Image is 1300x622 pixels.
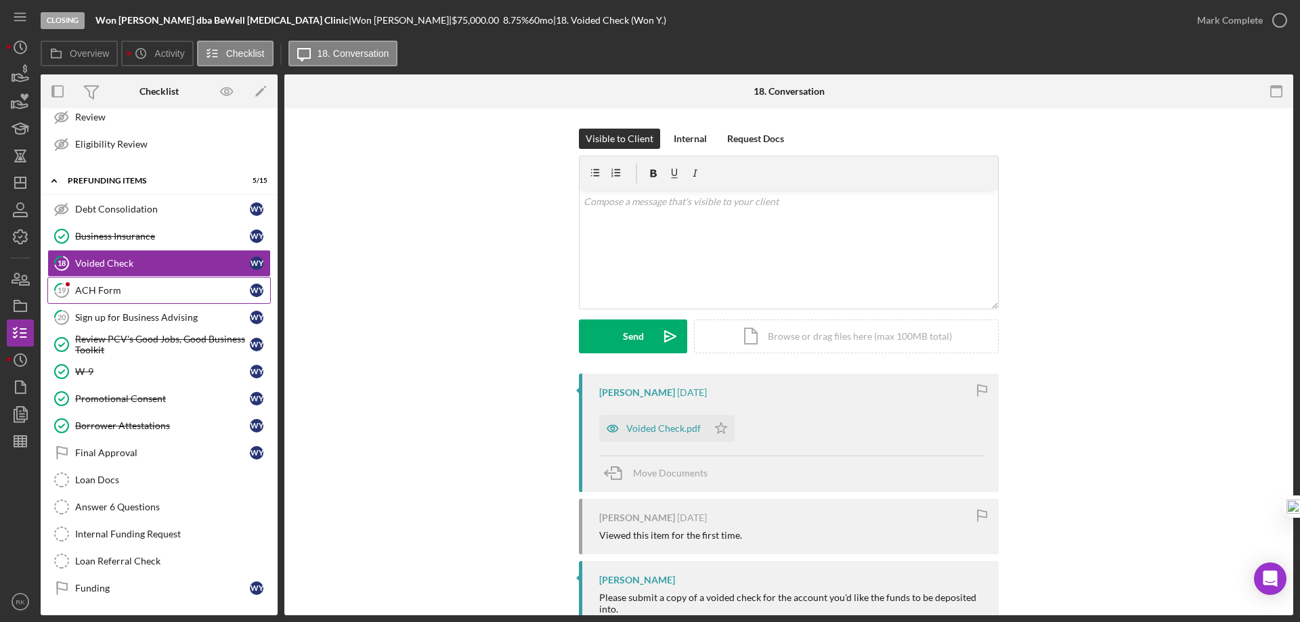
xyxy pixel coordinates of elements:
[58,313,66,321] tspan: 20
[243,177,267,185] div: 5 / 15
[579,129,660,149] button: Visible to Client
[75,258,250,269] div: Voided Check
[75,312,250,323] div: Sign up for Business Advising
[197,41,274,66] button: Checklist
[47,493,271,520] a: Answer 6 Questions
[47,439,271,466] a: Final ApprovalWY
[250,338,263,351] div: W Y
[58,259,66,267] tspan: 18
[95,14,349,26] b: Won [PERSON_NAME] dba BeWell [MEDICAL_DATA] Clinic
[154,48,184,59] label: Activity
[579,319,687,353] button: Send
[47,304,271,331] a: 20Sign up for Business AdvisingWY
[41,41,118,66] button: Overview
[633,467,708,479] span: Move Documents
[599,530,742,541] div: Viewed this item for the first time.
[626,423,701,434] div: Voided Check.pdf
[47,277,271,304] a: 19ACH FormWY
[47,412,271,439] a: Borrower AttestationsWY
[47,520,271,548] a: Internal Funding Request
[75,474,270,485] div: Loan Docs
[95,15,351,26] div: |
[250,419,263,432] div: W Y
[75,583,250,594] div: Funding
[139,86,179,97] div: Checklist
[250,257,263,270] div: W Y
[7,588,34,615] button: RK
[452,15,503,26] div: $75,000.00
[250,581,263,595] div: W Y
[727,129,784,149] div: Request Docs
[47,575,271,602] a: FundingWY
[250,311,263,324] div: W Y
[1184,7,1293,34] button: Mark Complete
[75,393,250,404] div: Promotional Consent
[47,196,271,223] a: Debt ConsolidationWY
[599,575,675,585] div: [PERSON_NAME]
[553,15,666,26] div: | 18. Voided Check (Won Y.)
[75,502,270,512] div: Answer 6 Questions
[250,446,263,460] div: W Y
[47,223,271,250] a: Business InsuranceWY
[75,529,270,539] div: Internal Funding Request
[47,331,271,358] a: Review PCV's Good Jobs, Good Business ToolkitWY
[41,12,85,29] div: Closing
[16,598,25,606] text: RK
[58,286,66,294] tspan: 19
[599,512,675,523] div: [PERSON_NAME]
[599,387,675,398] div: [PERSON_NAME]
[599,592,985,614] div: Please submit a copy of a voided check for the account you'd like the funds to be deposited into.
[677,387,707,398] time: 2025-08-20 22:35
[529,15,553,26] div: 60 mo
[70,48,109,59] label: Overview
[503,15,529,26] div: 8.75 %
[75,231,250,242] div: Business Insurance
[75,204,250,215] div: Debt Consolidation
[250,392,263,405] div: W Y
[226,48,265,59] label: Checklist
[47,466,271,493] a: Loan Docs
[1254,562,1286,595] div: Open Intercom Messenger
[75,285,250,296] div: ACH Form
[250,202,263,216] div: W Y
[68,177,234,185] div: Prefunding Items
[250,284,263,297] div: W Y
[754,86,825,97] div: 18. Conversation
[75,556,270,567] div: Loan Referral Check
[121,41,193,66] button: Activity
[677,512,707,523] time: 2025-08-20 22:35
[599,456,721,490] button: Move Documents
[1197,7,1263,34] div: Mark Complete
[250,229,263,243] div: W Y
[75,447,250,458] div: Final Approval
[586,129,653,149] div: Visible to Client
[75,112,270,123] div: Review
[623,319,644,353] div: Send
[288,41,398,66] button: 18. Conversation
[75,420,250,431] div: Borrower Attestations
[351,15,452,26] div: Won [PERSON_NAME] |
[318,48,389,59] label: 18. Conversation
[47,548,271,575] a: Loan Referral Check
[75,139,270,150] div: Eligibility Review
[75,366,250,377] div: W-9
[47,385,271,412] a: Promotional ConsentWY
[674,129,707,149] div: Internal
[47,358,271,385] a: W-9WY
[667,129,714,149] button: Internal
[47,104,271,131] a: Review
[720,129,791,149] button: Request Docs
[599,415,735,442] button: Voided Check.pdf
[47,131,271,158] a: Eligibility Review
[250,365,263,378] div: W Y
[47,250,271,277] a: 18Voided CheckWY
[75,334,250,355] div: Review PCV's Good Jobs, Good Business Toolkit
